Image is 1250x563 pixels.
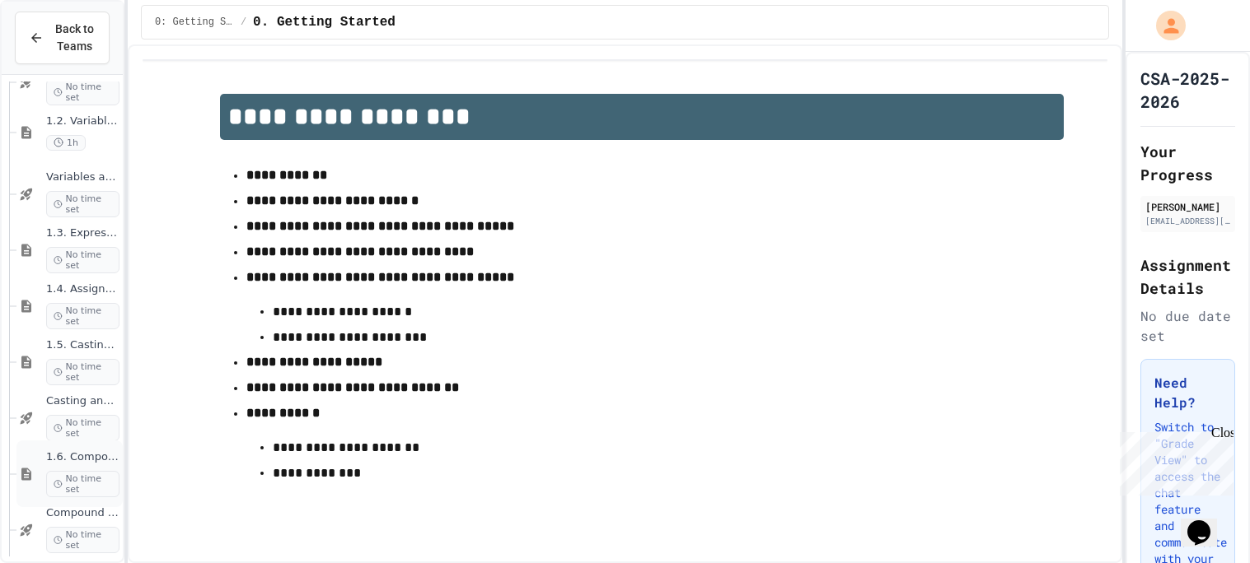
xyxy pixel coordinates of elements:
[241,16,246,29] span: /
[253,12,396,32] span: 0. Getting Started
[1181,497,1234,547] iframe: chat widget
[54,21,96,55] span: Back to Teams
[1140,254,1235,300] h2: Assignment Details
[1154,373,1221,412] h3: Need Help?
[1139,7,1190,44] div: My Account
[46,191,119,217] span: No time set
[46,506,119,520] span: Compound assignment operators - Quiz
[46,303,119,329] span: No time set
[46,170,119,184] span: Variables and Data Types - Quiz
[15,12,110,64] button: Back to Teams
[155,16,234,29] span: 0: Getting Started
[46,394,119,408] span: Casting and Ranges of variables - Quiz
[1113,426,1234,496] iframe: chat widget
[46,450,119,464] span: 1.6. Compound Assignment Operators
[1140,306,1235,346] div: No due date set
[46,247,119,273] span: No time set
[1140,140,1235,186] h2: Your Progress
[46,338,119,352] span: 1.5. Casting and Ranges of Values
[46,415,119,441] span: No time set
[46,359,119,385] span: No time set
[46,79,119,105] span: No time set
[46,114,119,128] span: 1.2. Variables and Data Types
[46,135,86,151] span: 1h
[46,471,119,497] span: No time set
[46,282,119,296] span: 1.4. Assignment and Input
[1140,67,1235,113] h1: CSA-2025-2026
[1145,199,1230,214] div: [PERSON_NAME]
[1145,215,1230,227] div: [EMAIL_ADDRESS][DOMAIN_NAME]
[7,7,114,105] div: Chat with us now!Close
[46,226,119,240] span: 1.3. Expressions and Output [New]
[46,527,119,553] span: No time set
